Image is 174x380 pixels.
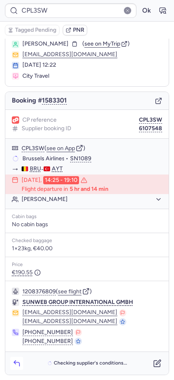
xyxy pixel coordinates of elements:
[30,166,41,172] span: BRU
[70,186,108,192] time: 5 hr and 14 min
[22,72,49,80] span: City Travel
[22,155,162,162] div: •
[70,155,91,162] button: SN1089
[63,25,87,35] button: PNR
[22,117,57,123] span: CP reference
[12,97,67,104] span: Booking #
[139,117,162,123] button: CPL3SW
[22,41,68,47] span: [PERSON_NAME]
[12,238,162,244] div: Checked baggage
[22,186,108,192] p: Flight departure in
[15,27,56,33] span: Tagged Pending
[22,288,56,295] button: 1208376809
[12,269,41,276] span: €190.55
[12,116,19,124] figure: 1L airline logo
[43,176,79,184] time: 14:25 - 19:10
[140,4,153,17] button: Ok
[5,25,59,35] button: Tagged Pending
[73,27,84,33] span: PNR
[22,144,162,152] div: ( )
[42,97,67,104] button: 1583301
[12,245,53,252] span: 1×23kg, €40.00
[26,360,148,367] button: Checking supplier's conditions...
[84,40,120,47] span: see on MyTrip
[12,214,162,220] div: Cabin bags
[22,155,65,162] span: Brussels Airlines
[22,299,133,306] span: SUNWEB GROUP INTERNATIONAL GMBH
[12,262,162,268] div: Price
[139,125,162,132] button: 6107548
[22,51,117,58] button: [EMAIL_ADDRESS][DOMAIN_NAME]
[22,176,87,184] div: [DATE],
[46,145,75,152] button: see on App
[82,41,130,47] button: (see on MyTrip)
[22,145,44,152] button: CPL3SW
[54,360,127,366] span: Checking supplier's conditions...
[22,166,162,173] div: -
[52,166,63,172] span: AYT
[22,329,73,336] button: [PHONE_NUMBER]
[22,196,162,203] button: [PERSON_NAME]
[22,62,162,68] div: [DATE] 12:22
[22,318,117,325] button: [EMAIL_ADDRESS][DOMAIN_NAME]
[22,309,117,317] button: [EMAIL_ADDRESS][DOMAIN_NAME]
[22,338,73,345] button: [PHONE_NUMBER]
[22,125,71,132] span: Supplier booking ID
[12,221,162,228] div: No cabin bags
[58,288,81,295] button: see flight
[5,3,137,18] input: PNR Reference
[22,288,162,295] div: ( )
